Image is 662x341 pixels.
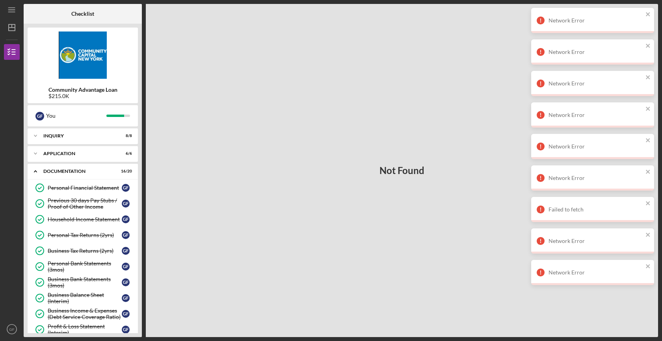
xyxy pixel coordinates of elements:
div: G F [122,310,130,318]
div: G F [35,112,44,120]
a: Business Tax Returns (2yrs)GF [32,243,134,259]
div: Personal Tax Returns (2yrs) [48,232,122,238]
button: close [645,137,651,145]
div: G F [122,326,130,334]
div: Documentation [43,169,112,174]
div: G F [122,278,130,286]
div: $215.0K [48,93,117,99]
b: Community Advantage Loan [48,87,117,93]
div: Application [43,151,112,156]
button: close [645,263,651,271]
a: Business Balance Sheet (Interim)GF [32,290,134,306]
button: close [645,200,651,208]
div: Inquiry [43,133,112,138]
div: Network Error [549,175,643,181]
b: Checklist [71,11,94,17]
div: Network Error [549,238,643,244]
button: GF [4,321,20,337]
button: close [645,43,651,50]
img: Product logo [28,32,138,79]
a: Personal Tax Returns (2yrs)GF [32,227,134,243]
a: Household Income StatementGF [32,211,134,227]
div: Household Income Statement [48,216,122,222]
div: Network Error [549,17,643,24]
button: close [645,74,651,82]
div: Network Error [549,49,643,55]
div: You [46,109,106,122]
text: GF [9,327,14,332]
div: G F [122,231,130,239]
a: Personal Bank Statements (3mos)GF [32,259,134,274]
div: 6 / 6 [118,151,132,156]
div: G F [122,294,130,302]
div: Network Error [549,269,643,276]
div: Previous 30 days Pay Stubs / Proof of Other Income [48,197,122,210]
div: Network Error [549,112,643,118]
a: Business Bank Statements (3mos)GF [32,274,134,290]
div: Personal Bank Statements (3mos) [48,260,122,273]
a: Personal Financial StatementGF [32,180,134,196]
div: G F [122,200,130,208]
div: G F [122,215,130,223]
div: G F [122,247,130,255]
div: Business Balance Sheet (Interim) [48,292,122,304]
div: 8 / 8 [118,133,132,138]
div: Network Error [549,143,643,150]
a: Business Income & Expenses (Debt Service Coverage Ratio)GF [32,306,134,322]
a: Previous 30 days Pay Stubs / Proof of Other IncomeGF [32,196,134,211]
div: Business Bank Statements (3mos) [48,276,122,289]
div: Business Tax Returns (2yrs) [48,248,122,254]
div: 16 / 20 [118,169,132,174]
div: Personal Financial Statement [48,185,122,191]
div: G F [122,263,130,271]
div: Profit & Loss Statement (Interim) [48,323,122,336]
div: G F [122,184,130,192]
button: close [645,106,651,113]
button: close [645,11,651,19]
a: Profit & Loss Statement (Interim)GF [32,322,134,337]
button: close [645,169,651,176]
div: Network Error [549,80,643,87]
div: Failed to fetch [549,206,643,213]
h3: Not Found [379,165,424,176]
button: close [645,232,651,239]
div: Business Income & Expenses (Debt Service Coverage Ratio) [48,308,122,320]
